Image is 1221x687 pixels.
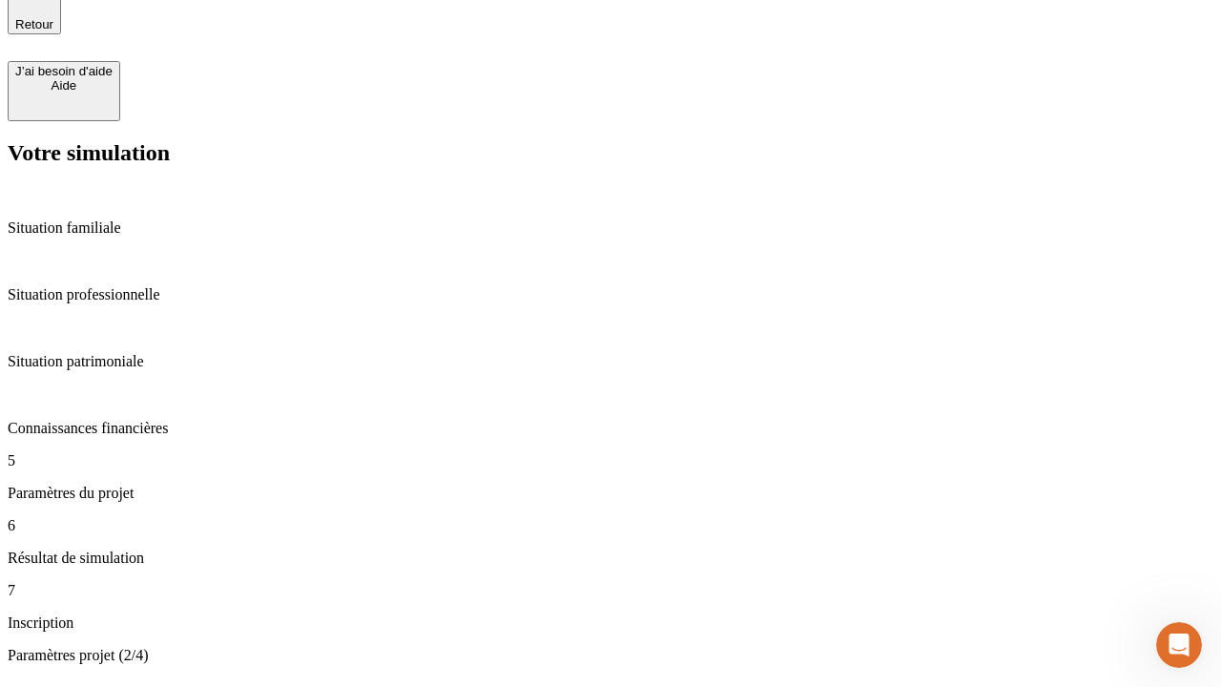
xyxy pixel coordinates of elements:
[15,64,113,78] div: J’ai besoin d'aide
[15,17,53,31] span: Retour
[8,485,1213,502] p: Paramètres du projet
[8,582,1213,599] p: 7
[8,286,1213,303] p: Situation professionnelle
[8,647,1213,664] p: Paramètres projet (2/4)
[8,614,1213,632] p: Inscription
[8,61,120,121] button: J’ai besoin d'aideAide
[1156,622,1202,668] iframe: Intercom live chat
[8,353,1213,370] p: Situation patrimoniale
[8,420,1213,437] p: Connaissances financières
[15,78,113,93] div: Aide
[8,452,1213,469] p: 5
[8,140,1213,166] h2: Votre simulation
[8,517,1213,534] p: 6
[8,219,1213,237] p: Situation familiale
[8,550,1213,567] p: Résultat de simulation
